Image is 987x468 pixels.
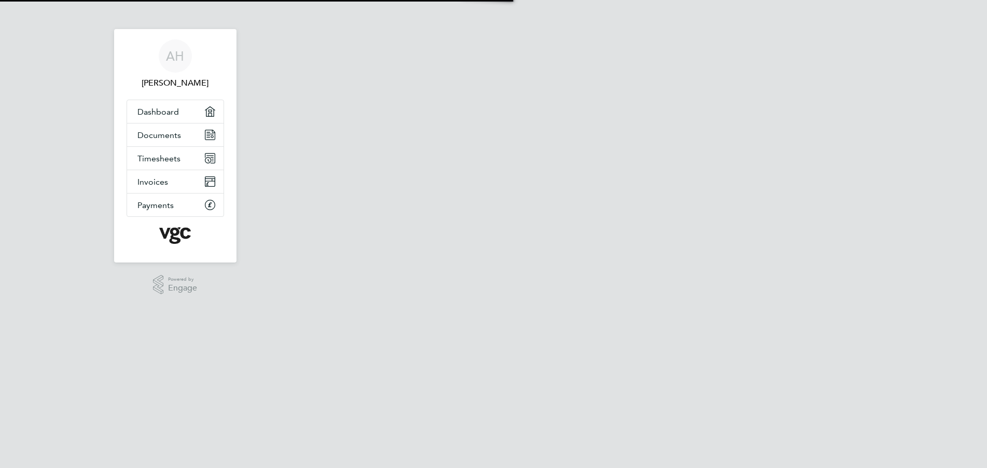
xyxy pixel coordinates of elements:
[114,29,237,263] nav: Main navigation
[127,227,224,244] a: Go to home page
[137,107,179,117] span: Dashboard
[127,147,224,170] a: Timesheets
[137,154,180,163] span: Timesheets
[159,227,191,244] img: vgcgroup-logo-retina.png
[127,123,224,146] a: Documents
[127,170,224,193] a: Invoices
[168,284,197,293] span: Engage
[137,200,174,210] span: Payments
[127,39,224,89] a: AH[PERSON_NAME]
[137,130,181,140] span: Documents
[166,49,184,63] span: AH
[127,77,224,89] span: Alan Hay
[127,100,224,123] a: Dashboard
[127,194,224,216] a: Payments
[137,177,168,187] span: Invoices
[153,275,197,295] a: Powered byEngage
[168,275,197,284] span: Powered by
